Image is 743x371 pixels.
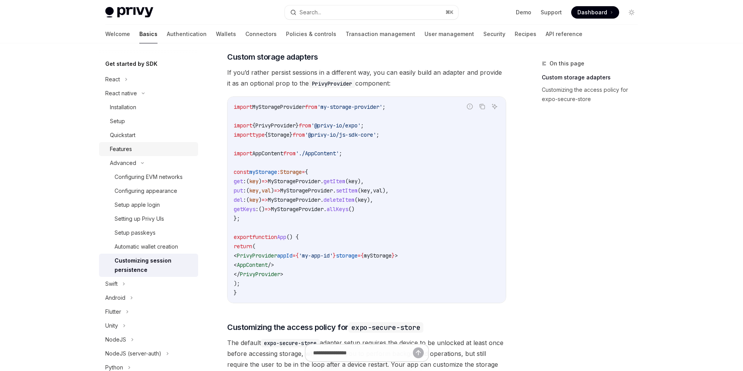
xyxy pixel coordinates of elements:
span: function [252,234,277,240]
span: ), [367,196,373,203]
span: export [234,234,252,240]
span: } [333,252,336,259]
img: light logo [105,7,153,18]
span: ); [234,280,240,287]
span: App [277,234,286,240]
span: MyStorageProvider [252,103,305,110]
div: React [105,75,120,84]
span: { [305,168,308,175]
span: deleteItem [324,196,354,203]
div: Setup apple login [115,200,160,210]
span: } [234,289,237,296]
a: Setting up Privy UIs [99,212,198,226]
span: . [324,206,327,213]
span: '@privy-io/js-sdk-core' [305,131,376,138]
div: NodeJS (server-auth) [105,349,161,358]
div: Features [110,144,132,154]
span: 'my-storage-provider' [317,103,382,110]
a: Dashboard [571,6,619,19]
span: > [280,271,283,278]
code: PrivyProvider [309,79,355,88]
span: MyStorageProvider [271,206,324,213]
span: key [249,196,259,203]
a: Customizing the access policy for expo-secure-store [542,84,644,105]
span: getItem [324,178,345,185]
a: Basics [139,25,158,43]
span: val [262,187,271,194]
span: < [234,261,237,268]
a: API reference [546,25,582,43]
span: . [320,178,324,185]
span: On this page [550,59,584,68]
span: MyStorageProvider [268,196,320,203]
span: import [234,131,252,138]
span: from [305,103,317,110]
span: key [249,187,259,194]
span: type [252,131,265,138]
span: myStorage [364,252,392,259]
span: ( [246,196,249,203]
a: Policies & controls [286,25,336,43]
a: Configuring EVM networks [99,170,198,184]
span: = [358,252,361,259]
span: = [293,252,296,259]
span: : [243,187,246,194]
span: Storage [280,168,302,175]
button: Search...⌘K [285,5,458,19]
span: ) [259,178,262,185]
span: 'my-app-id' [299,252,333,259]
span: AppContent [237,261,268,268]
button: Swift [99,277,198,291]
a: Installation [99,100,198,114]
button: React [99,72,198,86]
span: < [234,252,237,259]
span: ), [382,187,389,194]
span: get [234,178,243,185]
span: PrivyProvider [255,122,296,129]
span: val [373,187,382,194]
div: Swift [105,279,118,289]
a: Recipes [515,25,536,43]
button: Send message [413,347,424,358]
a: Authentication [167,25,207,43]
button: React native [99,86,198,100]
div: Quickstart [110,131,135,140]
button: NodeJS [99,333,198,347]
div: Setting up Privy UIs [115,214,164,223]
a: Custom storage adapters [542,71,644,84]
input: Ask a question... [313,344,413,361]
div: Configuring EVM networks [115,172,183,182]
span: Customizing the access policy for [227,322,423,333]
span: : [255,206,259,213]
span: ) [271,187,274,194]
a: Setup apple login [99,198,198,212]
span: { [296,252,299,259]
div: Flutter [105,307,121,316]
button: Unity [99,319,198,333]
div: NodeJS [105,335,126,344]
a: Wallets [216,25,236,43]
span: const [234,168,249,175]
span: > [395,252,398,259]
span: } [392,252,395,259]
span: . [320,196,324,203]
span: ; [382,103,385,110]
span: => [262,196,268,203]
a: Automatic wallet creation [99,240,198,254]
span: return [234,243,252,250]
a: Customizing session persistence [99,254,198,277]
span: Dashboard [577,9,607,16]
div: Advanced [110,158,136,168]
span: key [348,178,358,185]
a: Welcome [105,25,130,43]
span: ( [354,196,358,203]
button: Ask AI [490,101,500,112]
a: Support [541,9,562,16]
button: Flutter [99,305,198,319]
span: ⌘ K [445,9,454,15]
button: Copy the contents from the code block [477,101,487,112]
a: Quickstart [99,128,198,142]
span: MyStorageProvider [280,187,333,194]
span: ; [361,122,364,129]
span: }; [234,215,240,222]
